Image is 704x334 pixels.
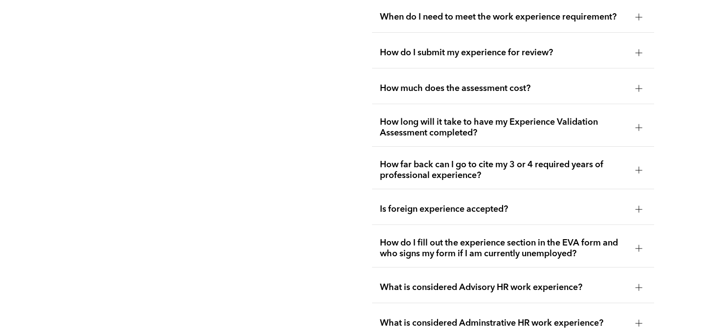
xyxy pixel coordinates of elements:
[380,318,627,329] span: What is considered Adminstrative HR work experience?
[380,282,627,293] span: What is considered Advisory HR work experience?
[380,159,627,181] span: How far back can I go to cite my 3 or 4 required years of professional experience?
[380,238,627,259] span: How do I fill out the experience section in the EVA form and who signs my form if I am currently ...
[380,204,627,215] span: Is foreign experience accepted?
[380,12,627,22] span: When do I need to meet the work experience requirement?
[380,83,627,94] span: How much does the assessment cost?
[380,47,627,58] span: How do I submit my experience for review?
[380,117,627,138] span: How long will it take to have my Experience Validation Assessment completed?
